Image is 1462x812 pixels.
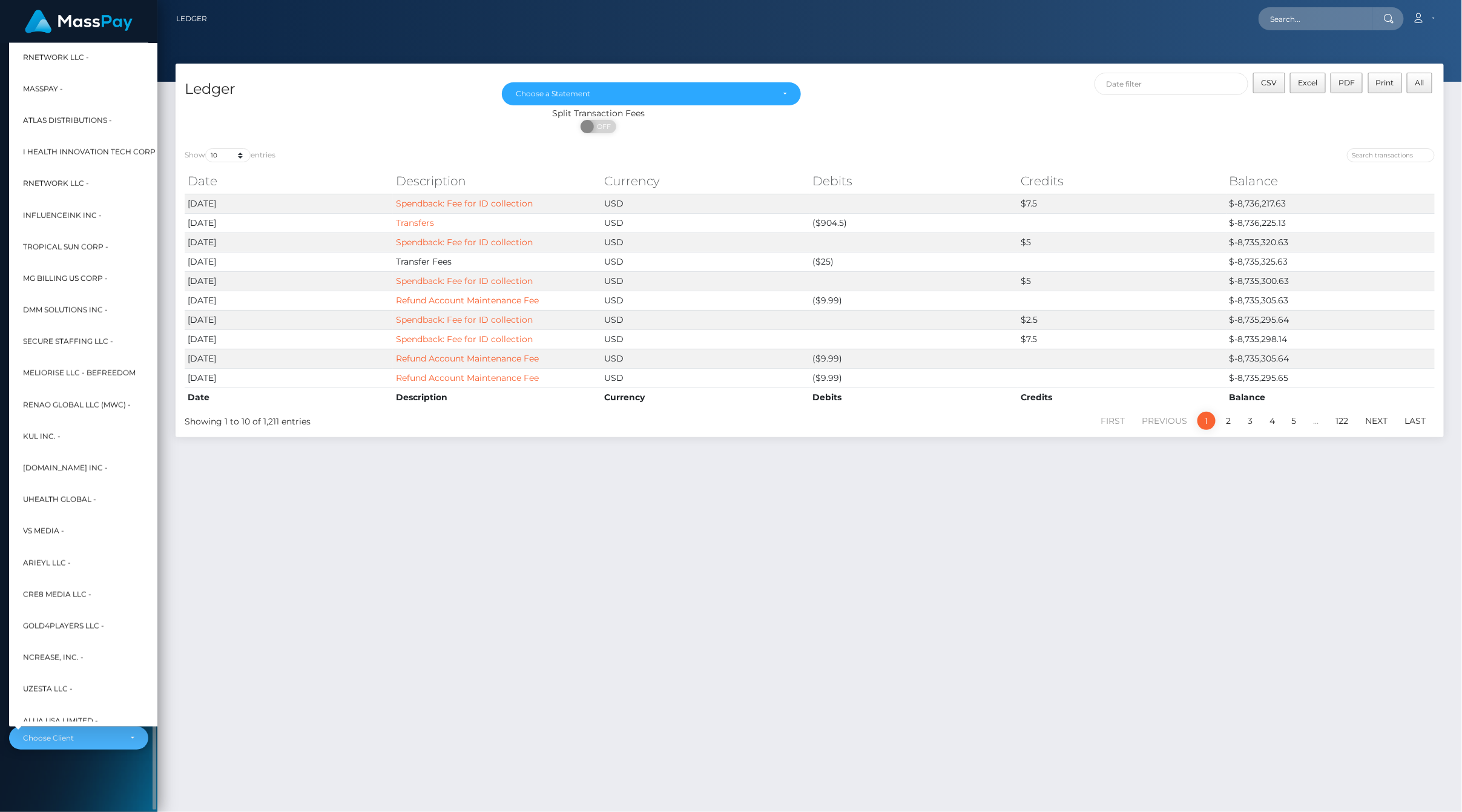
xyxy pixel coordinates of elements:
[601,213,809,233] td: USD
[185,329,393,349] td: [DATE]
[1298,78,1317,87] span: Excel
[601,252,809,271] td: USD
[23,49,89,65] span: RNetwork LLC -
[23,270,108,286] span: MG Billing US Corp -
[1415,78,1424,87] span: All
[587,120,617,133] span: OFF
[23,618,104,634] span: Gold4Players LLC -
[23,681,73,697] span: UzestA LLC -
[1227,291,1435,310] td: $-8,735,305.63
[23,239,108,254] span: Tropical Sun Corp -
[23,428,61,444] span: Kul Inc. -
[1095,73,1248,95] input: Date filter
[1339,78,1355,87] span: PDF
[1227,349,1435,368] td: $-8,735,305.64
[1227,213,1435,233] td: $-8,736,225.13
[1290,73,1326,93] button: Excel
[502,82,801,105] button: Choose a Statement
[1241,412,1259,430] a: 3
[809,213,1018,233] td: ($904.5)
[396,276,533,286] a: Spendback: Fee for ID collection
[1219,412,1237,430] a: 2
[23,176,89,191] span: rNetwork LLC -
[396,334,533,345] a: Spendback: Fee for ID collection
[601,388,809,407] th: Currency
[809,252,1018,271] td: ($25)
[185,194,393,213] td: [DATE]
[185,213,393,233] td: [DATE]
[1227,329,1435,349] td: $-8,735,298.14
[185,368,393,388] td: [DATE]
[601,349,809,368] td: USD
[396,295,539,306] a: Refund Account Maintenance Fee
[1262,78,1277,87] span: CSV
[185,349,393,368] td: [DATE]
[23,334,113,349] span: Secure Staffing LLC -
[396,237,533,248] a: Spendback: Fee for ID collection
[601,194,809,213] td: USD
[1227,194,1435,213] td: $-8,736,217.63
[396,314,533,325] a: Spendback: Fee for ID collection
[1398,412,1433,430] a: Last
[23,113,112,128] span: Atlas Distributions -
[1197,412,1216,430] a: 1
[601,368,809,388] td: USD
[23,555,71,570] span: Arieyl LLC -
[23,144,160,160] span: I HEALTH INNOVATION TECH CORP -
[601,291,809,310] td: USD
[1407,73,1432,93] button: All
[1227,368,1435,388] td: $-8,735,295.65
[185,233,393,252] td: [DATE]
[176,6,207,31] a: Ledger
[23,650,84,665] span: Ncrease, Inc. -
[185,291,393,310] td: [DATE]
[601,169,809,193] th: Currency
[393,388,601,407] th: Description
[396,217,434,228] a: Transfers
[1227,310,1435,329] td: $-8,735,295.64
[809,388,1018,407] th: Debits
[1018,169,1227,193] th: Credits
[25,10,133,33] img: MassPay Logo
[185,79,484,100] h4: Ledger
[1259,7,1372,30] input: Search...
[23,460,108,476] span: [DOMAIN_NAME] INC -
[393,169,601,193] th: Description
[9,727,148,750] button: Choose Client
[601,233,809,252] td: USD
[809,169,1018,193] th: Debits
[23,586,91,602] span: Cre8 Media LLC -
[23,81,63,96] span: MassPay -
[185,310,393,329] td: [DATE]
[1359,412,1395,430] a: Next
[601,271,809,291] td: USD
[1331,73,1363,93] button: PDF
[23,713,98,728] span: Alua USA Limited -
[23,733,120,743] div: Choose Client
[23,365,136,381] span: Meliorise LLC - BEfreedom
[396,372,539,383] a: Refund Account Maintenance Fee
[23,302,108,318] span: DMM Solutions Inc -
[185,411,695,428] div: Showing 1 to 10 of 1,211 entries
[1285,412,1303,430] a: 5
[809,368,1018,388] td: ($9.99)
[1018,271,1227,291] td: $5
[1253,73,1285,93] button: CSV
[205,148,251,162] select: Showentries
[1227,388,1435,407] th: Balance
[396,353,539,364] a: Refund Account Maintenance Fee
[396,198,533,209] a: Spendback: Fee for ID collection
[601,329,809,349] td: USD
[1018,194,1227,213] td: $7.5
[185,252,393,271] td: [DATE]
[1263,412,1282,430] a: 4
[1018,310,1227,329] td: $2.5
[393,252,601,271] td: Transfer Fees
[23,523,64,539] span: VS Media -
[1376,78,1394,87] span: Print
[185,271,393,291] td: [DATE]
[185,148,275,162] label: Show entries
[1227,271,1435,291] td: $-8,735,300.63
[809,349,1018,368] td: ($9.99)
[1329,412,1355,430] a: 122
